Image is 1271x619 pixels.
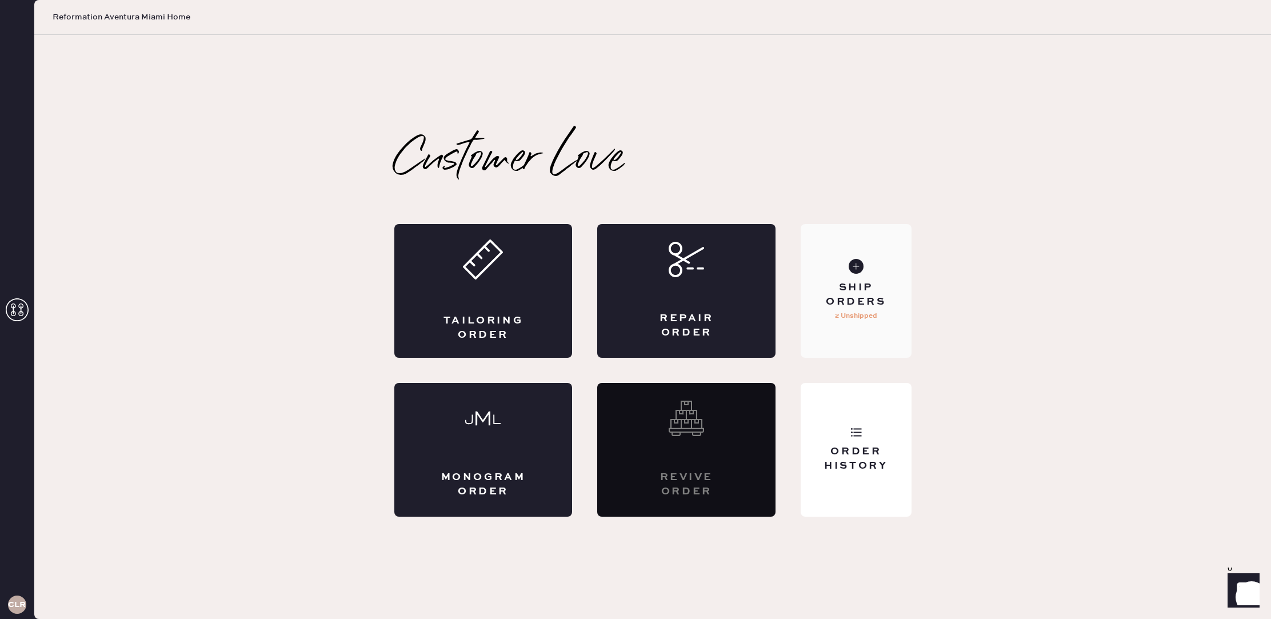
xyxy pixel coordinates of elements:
div: Ship Orders [810,281,902,309]
iframe: Front Chat [1217,568,1266,617]
div: Revive order [643,470,730,499]
h2: Customer Love [394,137,623,183]
div: Order History [810,445,902,473]
div: Tailoring Order [440,314,527,342]
div: Monogram Order [440,470,527,499]
div: Repair Order [643,312,730,340]
span: Reformation Aventura Miami Home [53,11,190,23]
div: Interested? Contact us at care@hemster.co [597,383,776,517]
p: 2 Unshipped [835,309,877,323]
h3: CLR [8,601,26,609]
